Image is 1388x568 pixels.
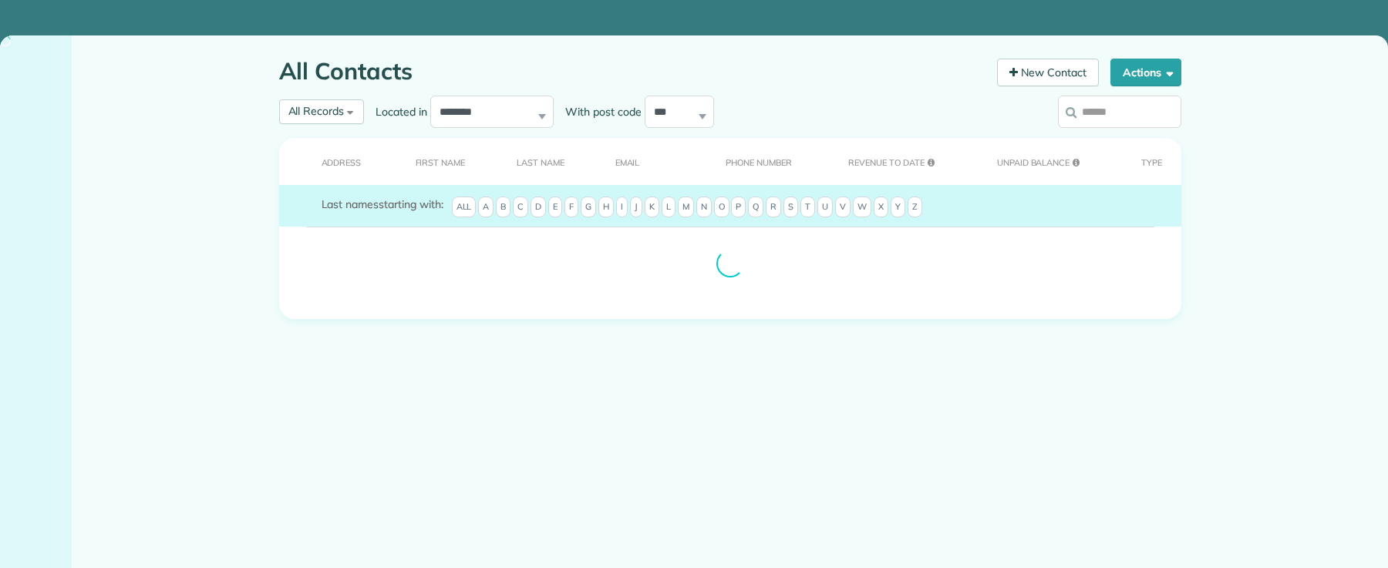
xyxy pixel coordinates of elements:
th: Last Name [493,138,591,185]
span: E [548,197,562,218]
span: U [817,197,833,218]
span: K [645,197,659,218]
span: Y [891,197,905,218]
span: W [853,197,871,218]
th: Type [1117,138,1181,185]
th: Revenue to Date [824,138,973,185]
span: T [800,197,815,218]
span: L [662,197,675,218]
span: R [766,197,781,218]
span: N [696,197,712,218]
span: D [531,197,546,218]
span: X [874,197,888,218]
span: Q [748,197,763,218]
span: All [452,197,477,218]
span: M [678,197,694,218]
label: With post code [554,104,645,119]
th: Email [591,138,702,185]
span: J [630,197,642,218]
button: Actions [1110,59,1181,86]
span: P [731,197,746,218]
span: S [783,197,798,218]
th: Phone number [702,138,824,185]
th: First Name [392,138,493,185]
span: V [835,197,851,218]
span: C [513,197,528,218]
span: O [714,197,729,218]
span: A [478,197,494,218]
th: Address [279,138,392,185]
h1: All Contacts [279,59,986,84]
span: H [598,197,614,218]
span: I [616,197,628,218]
th: Unpaid Balance [973,138,1117,185]
label: Located in [364,104,430,119]
label: starting with: [322,197,443,212]
span: All Records [288,104,345,118]
a: New Contact [997,59,1099,86]
span: G [581,197,596,218]
span: B [496,197,510,218]
span: Last names [322,197,379,211]
span: Z [908,197,922,218]
span: F [564,197,578,218]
